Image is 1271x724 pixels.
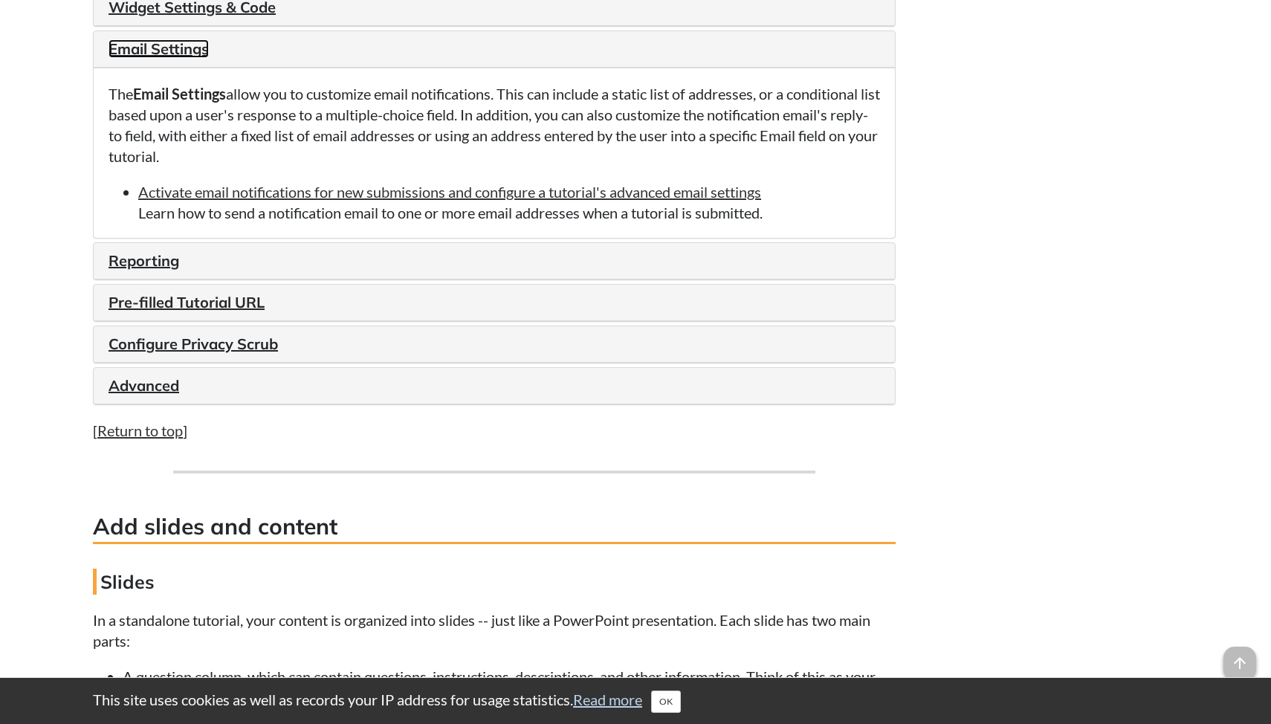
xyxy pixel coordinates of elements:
[1223,648,1256,666] a: arrow_upward
[93,610,896,651] p: In a standalone tutorial, your content is organized into slides -- just like a PowerPoint present...
[109,83,880,167] p: The allow you to customize email notifications. This can include a static list of addresses, or a...
[97,421,183,439] a: Return to top
[93,511,896,544] h3: Add slides and content
[123,666,896,708] li: A question column, which can contain questions, instructions, descriptions, and other information...
[573,691,642,708] a: Read more
[109,376,179,395] a: Advanced
[109,293,265,311] a: Pre-filled Tutorial URL
[78,689,1193,713] div: This site uses cookies as well as records your IP address for usage statistics.
[1223,647,1256,679] span: arrow_upward
[109,334,278,353] a: Configure Privacy Scrub
[133,85,226,103] strong: Email Settings
[93,420,896,441] p: [ ]
[109,251,179,270] a: Reporting
[651,691,681,713] button: Close
[138,183,761,201] a: Activate email notifications for new submissions and configure a tutorial's advanced email settings
[138,181,880,223] li: Learn how to send a notification email to one or more email addresses when a tutorial is submitted.
[109,39,209,58] a: Email Settings
[93,569,896,595] h4: Slides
